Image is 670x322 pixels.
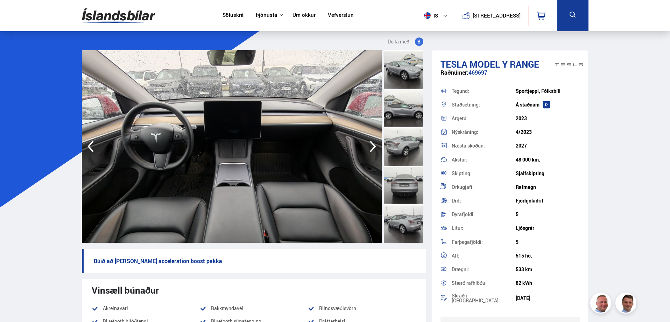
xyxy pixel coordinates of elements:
div: Akstur: [452,157,516,162]
p: Búið að [PERSON_NAME] acceleration boost pakka [82,249,426,273]
a: Söluskrá [223,12,244,19]
span: Model Y RANGE [470,58,539,70]
button: Deila með: [385,37,426,46]
div: Vinsæll búnaður [92,285,416,295]
div: Árgerð: [452,116,516,121]
div: Tegund: [452,89,516,94]
div: 5 [516,212,580,217]
div: Næsta skoðun: [452,143,516,148]
button: is [421,5,453,26]
div: Drægni: [452,267,516,272]
span: Tesla [440,58,467,70]
div: Farþegafjöldi: [452,240,516,245]
span: Deila með: [388,37,411,46]
div: Nýskráning: [452,130,516,135]
img: FbJEzSuNWCJXmdc-.webp [616,294,637,315]
span: is [421,12,439,19]
div: 4/2023 [516,129,580,135]
div: 48 000 km. [516,157,580,163]
div: Ljósgrár [516,225,580,231]
div: Sjálfskipting [516,171,580,176]
img: svg+xml;base64,PHN2ZyB4bWxucz0iaHR0cDovL3d3dy53My5vcmcvMjAwMC9zdmciIHdpZHRoPSI1MTIiIGhlaWdodD0iNT... [424,12,431,19]
div: Skipting: [452,171,516,176]
a: Vefverslun [328,12,354,19]
div: 5 [516,239,580,245]
div: Afl: [452,253,516,258]
div: Skráð í [GEOGRAPHIC_DATA]: [452,293,516,303]
img: 3718409.jpeg [82,50,382,243]
div: Litur: [452,226,516,231]
img: G0Ugv5HjCgRt.svg [82,4,155,27]
div: Fjórhjóladrif [516,198,580,204]
button: [STREET_ADDRESS] [475,13,518,19]
div: 82 kWh [516,280,580,286]
li: Bakkmyndavél [200,304,308,313]
div: Rafmagn [516,184,580,190]
a: [STREET_ADDRESS] [457,6,524,26]
div: Orkugjafi: [452,185,516,190]
button: Þjónusta [256,12,277,19]
div: Drif: [452,198,516,203]
div: 2027 [516,143,580,149]
div: 533 km [516,267,580,272]
div: [DATE] [516,295,580,301]
a: Um okkur [292,12,316,19]
div: Stærð rafhlöðu: [452,281,516,286]
li: Blindsvæðisvörn [308,304,416,313]
div: 515 hö. [516,253,580,259]
div: Dyrafjöldi: [452,212,516,217]
div: 2023 [516,116,580,121]
li: Akreinavari [92,304,200,313]
div: Staðsetning: [452,102,516,107]
div: Á staðnum [516,102,580,108]
div: 469697 [440,69,580,83]
img: siFngHWaQ9KaOqBr.png [591,294,612,315]
img: brand logo [555,54,583,76]
div: Sportjeppi, Fólksbíll [516,88,580,94]
span: Raðnúmer: [440,69,468,76]
button: Opna LiveChat spjallviðmót [6,3,27,24]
